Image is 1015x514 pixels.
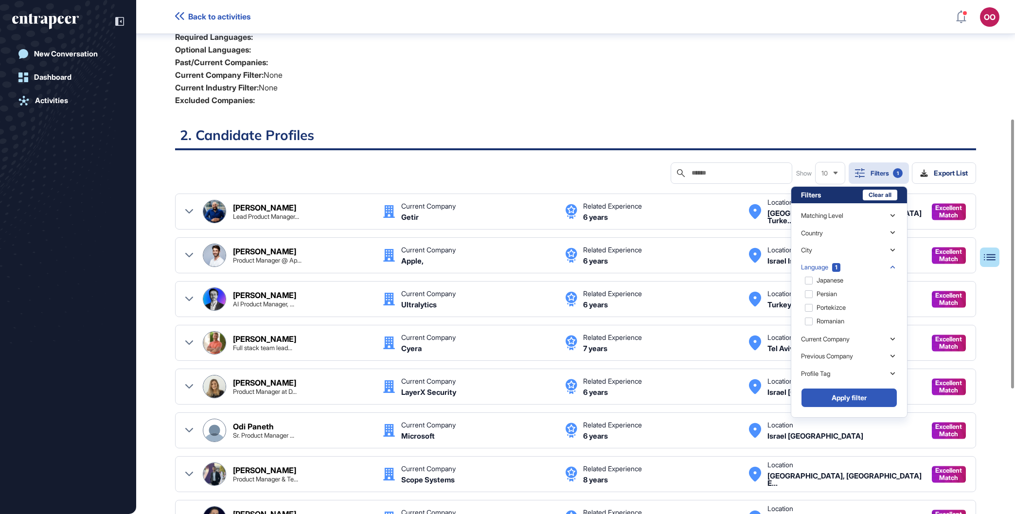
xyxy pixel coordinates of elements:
div: Current Company [401,247,456,253]
span: Show [796,167,812,179]
div: Current Company [401,465,456,472]
div: Israel Israel, [767,257,809,265]
div: 7 years [583,345,607,352]
div: Related Experience [583,422,642,428]
img: Ahmet Altuntas [203,200,226,223]
div: Dubai, United Arab Emirates United Arab Emirates, [767,472,922,487]
div: [PERSON_NAME] [233,291,296,299]
div: Current Company [401,290,456,297]
div: Location [767,461,793,468]
strong: Optional Languages: [175,45,251,54]
span: 1 [832,263,840,272]
div: Matching Level [801,212,843,219]
a: Dashboard [12,68,124,87]
span: Excellent Match [936,204,962,219]
div: New Conversation [34,50,98,58]
div: Country [801,230,823,237]
div: Language [801,263,840,272]
div: Microsoft [401,432,435,440]
div: [PERSON_NAME] [233,248,296,255]
div: Current Company [401,334,456,341]
div: Location [767,505,793,512]
div: Lead Product Manager at Getir [233,213,299,220]
a: Activities [12,91,124,110]
div: Current Company [401,378,456,385]
div: Related Experience [583,334,642,341]
div: Israel Israel [767,432,863,440]
a: New Conversation [12,44,124,64]
div: Getir [401,213,419,221]
div: Previous Company [801,353,853,360]
div: [PERSON_NAME] [233,466,296,474]
span: Excellent Match [936,248,962,263]
div: Related Experience [583,465,642,472]
span: 10 [821,170,828,177]
div: Filters [871,168,903,178]
div: Location [767,334,793,341]
div: Israel Israel [767,389,863,396]
strong: Excluded Companies: [175,95,255,105]
div: Export List [920,169,968,177]
div: Ultralytics [401,301,437,308]
button: OO [980,7,999,27]
span: Excellent Match [936,467,962,481]
div: Related Experience [583,378,642,385]
div: Activities [35,96,68,105]
span: Excellent Match [936,292,962,306]
div: Current Company [801,336,850,343]
div: City [801,247,812,254]
div: [PERSON_NAME] [233,379,296,387]
div: Full stack team leader and Product Manager [233,345,292,351]
div: Turkey Turkey [767,301,868,308]
div: 6 years [583,257,608,265]
div: Related Experience [583,247,642,253]
div: Dashboard [34,73,71,82]
div: Filters [801,189,821,201]
div: 1 [893,168,903,178]
div: Sr. Product Manager @ Microsoft Excel [233,432,294,439]
img: Gilad Kaplan [203,244,226,266]
div: Current Company [401,203,456,210]
div: Current Company [401,422,456,428]
div: 6 years [583,432,608,440]
img: Kasim Acikbas [203,288,226,310]
div: 8 years [583,476,608,483]
div: Product Manager & Team Lead | Tech Innovator [233,476,298,482]
button: Clear all [863,190,897,200]
div: Location [767,290,793,297]
div: 6 years [583,213,608,221]
div: AI Product Manager, YOLO Team @ Ultralytics | Democratizing vision AI 🚀 [233,301,294,307]
img: Elisha Belzberg [203,332,226,354]
strong: Current Company Filter: [175,70,264,80]
div: entrapeer-logo [12,14,79,29]
div: Odi Paneth [233,423,274,430]
div: Product Manager @ Apple | MBA - Management of Technology, Innovation & Entrepreneurship [233,257,302,264]
div: [PERSON_NAME] [233,335,296,343]
div: Location [767,422,793,428]
img: Odi Paneth [203,419,226,442]
div: Related Experience [583,290,642,297]
div: Location [767,199,793,206]
div: 6 years [583,389,608,396]
div: Ankara, Turkey Turkey [767,210,922,224]
div: Location [767,247,793,253]
div: Tel Aviv-Yafo, Tel Aviv District, Israel Israel, [767,345,838,352]
div: Product Manager at DarioHealth Corp. [233,389,297,395]
button: Filters1 [849,162,909,184]
strong: Current Industry Filter: [175,83,259,92]
span: Excellent Match [936,379,962,394]
h2: 2. Candidate Profiles [175,126,976,150]
img: Adel Ewaida [203,463,226,485]
div: [PERSON_NAME] [233,204,296,212]
span: Back to activities [188,12,250,21]
strong: Past/Current Companies: [175,57,268,67]
img: Dana Sinai [203,375,226,398]
div: Scope Systems [401,476,455,483]
li: None [175,69,976,81]
strong: Required Languages: [175,32,253,42]
span: Excellent Match [936,423,962,438]
div: Location [767,378,793,385]
div: Cyera [401,345,422,352]
span: Excellent Match [936,336,962,350]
